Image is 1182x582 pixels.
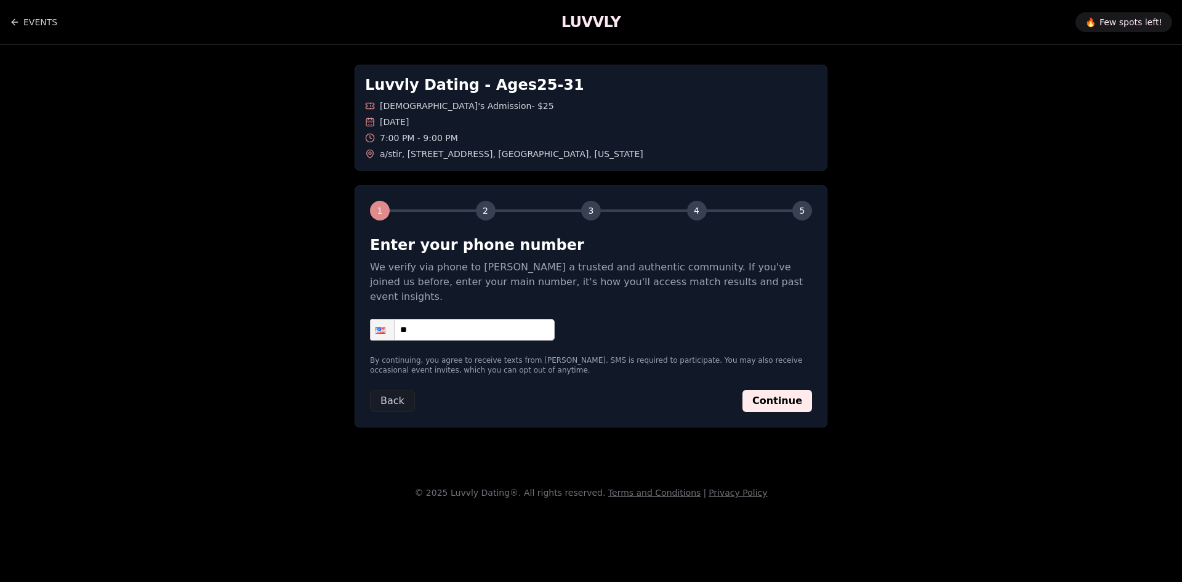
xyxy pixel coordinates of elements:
button: Back [370,390,415,412]
h1: Luvvly Dating - Ages 25 - 31 [365,75,817,95]
p: By continuing, you agree to receive texts from [PERSON_NAME]. SMS is required to participate. You... [370,355,812,375]
button: Continue [742,390,812,412]
a: Privacy Policy [709,488,767,498]
span: a/stir , [STREET_ADDRESS] , [GEOGRAPHIC_DATA] , [US_STATE] [380,148,643,160]
div: United States: + 1 [371,320,394,340]
a: Terms and Conditions [608,488,701,498]
p: We verify via phone to [PERSON_NAME] a trusted and authentic community. If you've joined us befor... [370,260,812,304]
a: LUVVLY [561,12,621,32]
h2: Enter your phone number [370,235,812,255]
div: 2 [476,201,496,220]
div: 1 [370,201,390,220]
div: 3 [581,201,601,220]
div: 4 [687,201,707,220]
span: [DATE] [380,116,409,128]
div: 5 [792,201,812,220]
span: [DEMOGRAPHIC_DATA]'s Admission - $25 [380,100,554,112]
span: 🔥 [1085,16,1096,28]
a: Back to events [10,10,57,34]
span: | [703,488,706,498]
span: Few spots left! [1100,16,1162,28]
span: 7:00 PM - 9:00 PM [380,132,458,144]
